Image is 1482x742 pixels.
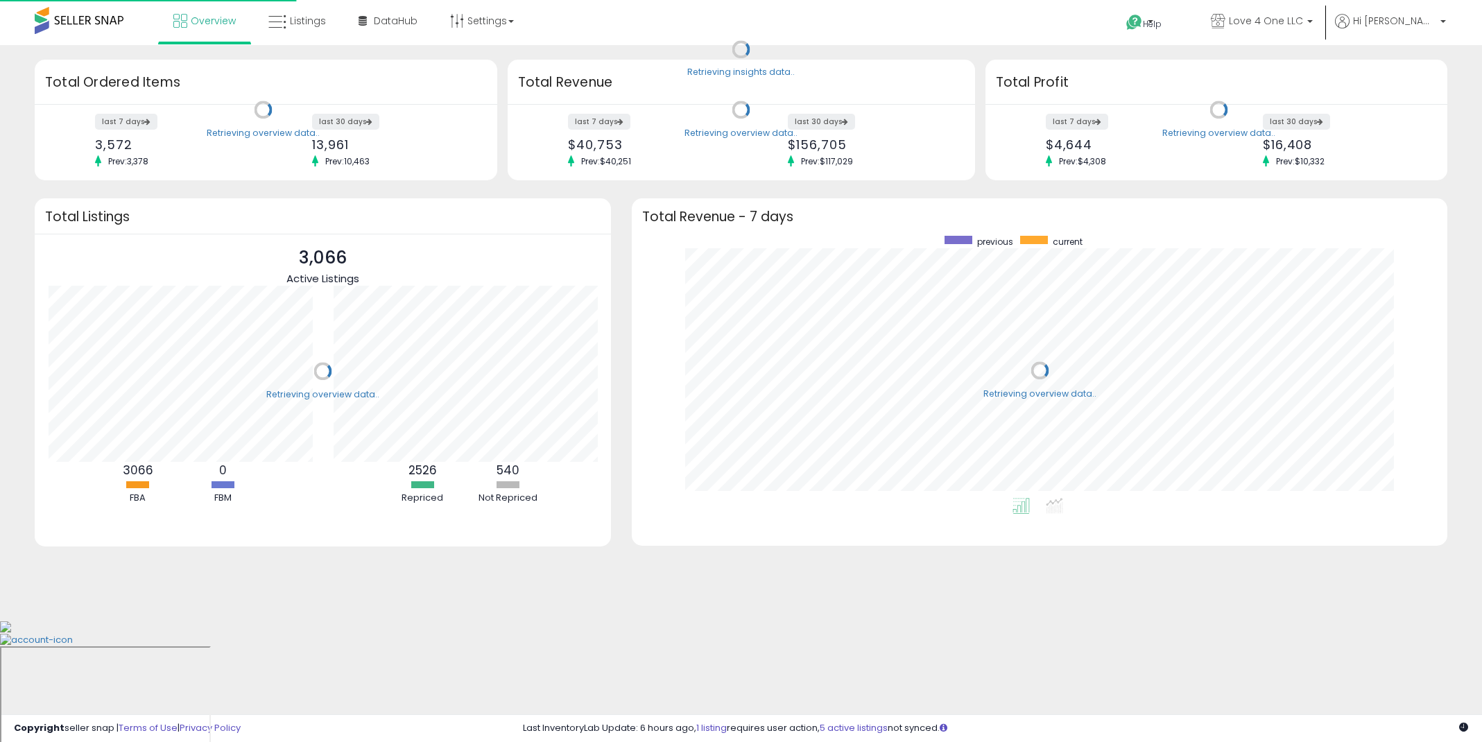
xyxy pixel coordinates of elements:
a: Help [1115,3,1189,45]
span: Love 4 One LLC [1229,14,1303,28]
div: Retrieving overview data.. [983,388,1096,400]
span: Help [1143,18,1162,30]
span: Listings [290,14,326,28]
span: Overview [191,14,236,28]
div: Retrieving overview data.. [684,127,798,139]
span: DataHub [374,14,417,28]
i: Get Help [1126,14,1143,31]
a: Hi [PERSON_NAME] [1335,14,1446,45]
div: Retrieving overview data.. [207,127,320,139]
div: Retrieving overview data.. [1162,127,1275,139]
div: Retrieving overview data.. [266,388,379,401]
span: Hi [PERSON_NAME] [1353,14,1436,28]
